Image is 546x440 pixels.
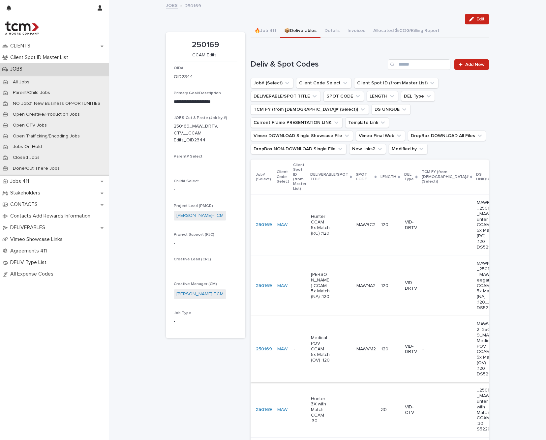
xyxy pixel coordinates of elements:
[174,91,221,95] span: Primary Goal/Description
[8,155,45,161] p: Closed Jobs
[251,91,321,102] button: DELIVERABLE/SPOT TITLE
[477,388,496,432] p: _250169_MAW_Hunter 3X with Match CCAM :30___DS5220
[5,21,39,35] img: 4hMmSqQkux38exxPVZHQ
[422,168,469,185] p: TCM FY (from [DEMOGRAPHIC_DATA]# (Select))
[251,144,347,154] button: DropBox NON-DOWNLOAD Single File
[294,346,306,352] p: -
[176,291,224,298] a: [PERSON_NAME]-TCM
[8,144,47,150] p: Jobs On Hold
[367,91,398,102] button: LENGTH
[8,101,106,106] p: NO Job#: New Business OPPORTUNITIES
[296,78,351,88] button: Client Code Select
[8,213,96,219] p: Contacts Add Rewards Information
[251,60,385,69] h1: Deliv & Spot Codes
[8,123,52,128] p: Open CTV Jobs
[251,117,343,128] button: Current Frame PRESENTATION LINK
[185,2,201,9] p: 250169
[294,222,306,228] p: -
[8,178,34,185] p: Jobs 411
[477,321,496,377] p: MAWVM2_250169_MAW_Medical POV CCAM 5x Match (OV) :120___DS5219
[356,131,405,141] button: Vimeo Final Web
[166,1,178,9] a: JOBS
[8,43,36,49] p: CLIENTS
[174,265,237,272] p: -
[174,66,183,70] span: OID#
[174,204,213,208] span: Project Lead (PMGR)
[388,59,450,70] input: Search
[404,171,414,183] p: DEL Type
[251,104,369,115] button: TCM FY (from Job# (Select))
[293,161,306,192] p: Client Spot ID (from Master List)
[174,161,237,168] p: -
[277,222,288,228] a: MAW
[422,346,442,352] p: -
[476,17,485,21] span: Edit
[8,248,52,254] p: Agreements 411
[277,407,288,413] a: MAW
[8,66,28,72] p: JOBS
[174,282,217,286] span: Creative Manager (CM)
[174,257,211,261] span: Creative Lead (CRL)
[8,201,43,208] p: CONTACTS
[477,261,496,310] p: MAWNA2_250169_MAW_Keegan CCAM 5x Match (NA) :120___DS5218
[405,404,417,416] p: VID-CTV
[349,144,386,154] button: New links2
[476,171,493,183] p: DS UNIQUE
[294,283,306,289] p: -
[477,200,496,250] p: MAWRC2_250169_MAW_Hunter CCAM 5x Match (RC) :120___DS5217
[345,117,389,128] button: Template Link
[174,318,237,325] p: -
[174,186,237,193] p: -
[277,283,288,289] a: MAW
[174,179,199,183] span: Child# Select
[8,79,35,85] p: All Jobs
[251,78,293,88] button: Job# (Select)
[256,283,272,289] a: 250169
[405,220,417,231] p: VID-DRTV
[8,236,68,243] p: Vimeo Showcase Links
[454,59,489,70] a: Add New
[174,233,214,237] span: Project Support (PJC)
[422,283,442,289] p: -
[174,52,235,58] p: CCAM Edits
[405,280,417,291] p: VID-DRTV
[8,224,50,231] p: DELIVERABLES
[174,40,237,50] p: 250169
[251,131,353,141] button: Vimeo DOWNLOAD Single Showcase File
[174,240,237,247] p: -
[356,345,377,352] p: MAWVM2
[251,24,280,38] button: 🔥Job 411
[311,396,330,424] p: Hunter 3X with Match CCAM :30
[405,344,417,355] p: VID-DRTV
[294,407,306,413] p: -
[381,346,399,352] p: 120
[280,24,320,38] button: 📦Deliverables
[356,282,377,289] p: MAWNA2
[465,14,489,24] button: Edit
[356,406,359,413] p: -
[401,91,435,102] button: DEL Type
[372,104,410,115] button: DS UNIQUE
[8,190,45,196] p: Stakeholders
[277,168,289,185] p: Client Code Select
[8,166,65,171] p: Done/Out There Jobs
[465,62,485,67] span: Add New
[311,335,330,363] p: Medical POV CCAM 5x Match (OV) :120
[174,123,222,143] p: 250169_MAW_DRTV, CTV__CCAM Edits_OID2344
[381,407,399,413] p: 30
[8,133,85,139] p: Open Trafficking/Encoding Jobs
[381,283,399,289] p: 120
[381,222,399,228] p: 120
[311,272,330,300] p: [PERSON_NAME] CCAM 5x Match (NA) :120
[256,407,272,413] a: 250169
[422,222,442,228] p: -
[356,171,373,183] p: SPOT CODE
[174,311,191,315] span: Job Type
[174,73,193,80] p: OID2344
[8,271,59,277] p: All Expense Codes
[8,90,55,96] p: Parent/Child Jobs
[174,155,202,159] span: Parent# Select
[8,259,52,266] p: DELIV Type List
[354,78,439,88] button: Client Spot ID (from Master List)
